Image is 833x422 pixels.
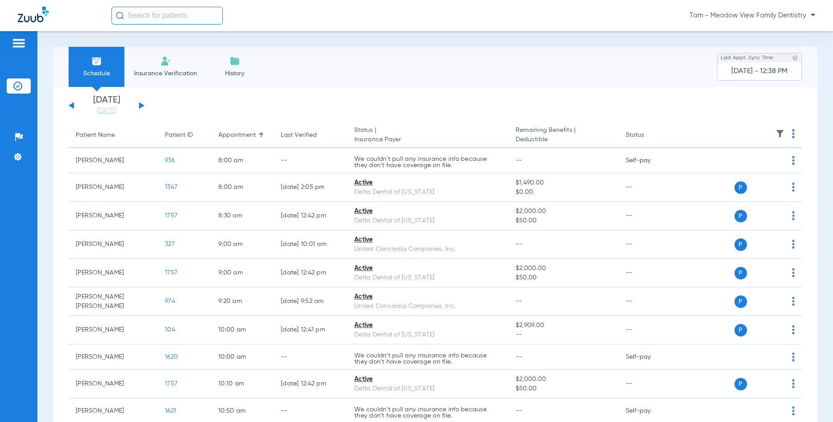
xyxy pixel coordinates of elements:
img: group-dot-blue.svg [792,211,795,220]
span: P [735,238,747,251]
img: filter.svg [776,129,784,138]
img: Manual Insurance Verification [160,56,171,66]
span: -- [516,330,611,340]
td: 8:30 AM [211,202,274,230]
img: group-dot-blue.svg [792,156,795,165]
span: 936 [165,157,175,164]
div: Patient ID [165,131,204,140]
td: [PERSON_NAME] [69,259,158,287]
span: [DATE] - 12:38 PM [731,67,788,76]
img: group-dot-blue.svg [792,352,795,361]
td: -- [619,370,679,398]
div: Active [354,292,501,302]
div: Appointment [218,131,267,140]
span: 974 [165,298,175,304]
span: -- [516,241,522,247]
span: $50.00 [516,216,611,225]
span: 1347 [165,184,177,190]
td: 9:20 AM [211,287,274,316]
span: 1620 [165,354,178,360]
img: group-dot-blue.svg [792,325,795,334]
span: $2,000.00 [516,207,611,216]
span: $1,490.00 [516,178,611,188]
td: [DATE] 9:52 AM [274,287,347,316]
span: P [735,324,747,336]
span: P [735,267,747,279]
span: -- [516,157,522,164]
span: Tam - Meadow View Family Dentistry [689,11,815,20]
div: Active [354,375,501,384]
td: [PERSON_NAME] [69,370,158,398]
div: Patient Name [76,131,151,140]
div: United Concordia Companies, Inc. [354,302,501,311]
img: group-dot-blue.svg [792,183,795,192]
span: $2,000.00 [516,264,611,273]
td: 10:00 AM [211,316,274,344]
td: -- [619,230,679,259]
span: P [735,181,747,194]
span: 327 [165,241,175,247]
div: Active [354,321,501,330]
img: group-dot-blue.svg [792,268,795,277]
td: [PERSON_NAME] [69,148,158,173]
td: -- [619,173,679,202]
img: Schedule [91,56,102,66]
td: [PERSON_NAME] [69,230,158,259]
span: Insurance Payer [354,135,501,144]
span: 1757 [165,213,177,219]
div: Patient Name [76,131,115,140]
p: We couldn’t pull any insurance info because they don’t have coverage on file. [354,156,501,168]
td: 8:00 AM [211,148,274,173]
td: Self-pay [619,344,679,370]
th: Status | [347,123,509,148]
span: 1757 [165,270,177,276]
img: group-dot-blue.svg [792,129,795,138]
td: 8:00 AM [211,173,274,202]
td: -- [619,202,679,230]
span: -- [516,354,522,360]
span: 1757 [165,381,177,387]
td: -- [274,344,347,370]
div: Patient ID [165,131,193,140]
td: [DATE] 2:05 PM [274,173,347,202]
div: Last Verified [281,131,317,140]
td: Self-pay [619,148,679,173]
div: Delta Dental of [US_STATE] [354,330,501,340]
td: 9:00 AM [211,259,274,287]
th: Remaining Benefits | [509,123,619,148]
iframe: Chat Widget [788,379,833,422]
td: [PERSON_NAME] [PERSON_NAME] [69,287,158,316]
span: -- [516,408,522,414]
div: Delta Dental of [US_STATE] [354,188,501,197]
img: last sync help info [792,55,798,61]
span: P [735,378,747,390]
span: $50.00 [516,384,611,393]
img: group-dot-blue.svg [792,240,795,249]
span: $0.00 [516,188,611,197]
span: $50.00 [516,273,611,283]
td: [PERSON_NAME] [69,202,158,230]
div: United Concordia Companies, Inc. [354,245,501,254]
td: [DATE] 12:42 PM [274,370,347,398]
span: $2,909.00 [516,321,611,330]
th: Status [619,123,679,148]
td: [DATE] 12:42 PM [274,259,347,287]
td: [PERSON_NAME] [69,173,158,202]
img: Search Icon [116,12,124,20]
input: Search for patients [111,7,223,25]
span: -- [516,298,522,304]
span: P [735,295,747,308]
td: [PERSON_NAME] [69,316,158,344]
div: Active [354,264,501,273]
span: $2,000.00 [516,375,611,384]
span: P [735,210,747,222]
img: hamburger-icon [12,38,26,49]
td: -- [619,287,679,316]
td: 9:00 AM [211,230,274,259]
span: Insurance Verification [131,69,200,78]
span: 104 [165,327,175,333]
span: Schedule [75,69,118,78]
td: -- [619,259,679,287]
div: Active [354,235,501,245]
